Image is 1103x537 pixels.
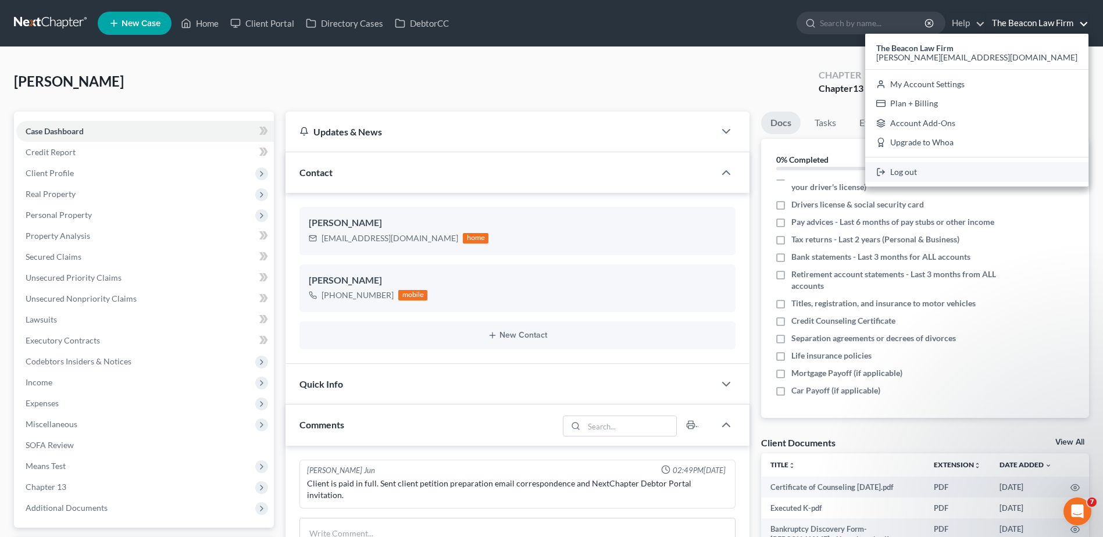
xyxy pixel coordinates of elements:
[865,34,1088,187] div: The Beacon Law Firm
[309,216,726,230] div: [PERSON_NAME]
[876,43,954,53] strong: The Beacon Law Firm
[761,497,924,518] td: Executed K-pdf
[791,367,902,379] span: Mortgage Payoff (if applicable)
[819,69,863,82] div: Chapter
[26,419,77,429] span: Miscellaneous
[309,331,726,340] button: New Contact
[791,350,872,361] span: Life insurance policies
[300,13,389,34] a: Directory Cases
[16,267,274,288] a: Unsecured Priority Claims
[1045,462,1052,469] i: expand_more
[16,121,274,142] a: Case Dashboard
[322,232,458,244] div: [EMAIL_ADDRESS][DOMAIN_NAME]
[673,465,726,476] span: 02:49PM[DATE]
[791,298,976,309] span: Titles, registration, and insurance to motor vehicles
[791,385,880,396] span: Car Payoff (if applicable)
[26,189,76,199] span: Real Property
[788,462,795,469] i: unfold_more
[175,13,224,34] a: Home
[322,289,394,301] div: [PHONE_NUMBER]
[761,112,801,134] a: Docs
[770,460,795,469] a: Titleunfold_more
[299,419,344,430] span: Comments
[1063,497,1091,525] iframe: Intercom live chat
[122,19,160,28] span: New Case
[307,465,375,476] div: [PERSON_NAME] Jun
[865,113,1088,133] a: Account Add-Ons
[26,398,59,408] span: Expenses
[307,478,728,501] div: Client is paid in full. Sent client petition preparation email correspondence and NextChapter Deb...
[16,246,274,267] a: Secured Claims
[990,497,1061,518] td: [DATE]
[299,126,701,138] div: Updates & News
[1055,438,1084,446] a: View All
[26,273,122,282] span: Unsecured Priority Claims
[14,73,124,90] span: [PERSON_NAME]
[26,440,74,450] span: SOFA Review
[26,461,66,471] span: Means Test
[26,293,137,303] span: Unsecured Nonpriority Claims
[26,482,66,492] span: Chapter 13
[946,13,985,34] a: Help
[805,112,845,134] a: Tasks
[924,497,990,518] td: PDF
[791,170,997,193] span: Selfie with Driver's License (Take a photo of you holding your driver's license)
[309,274,726,288] div: [PERSON_NAME]
[791,216,994,228] span: Pay advices - Last 6 months of pay stubs or other income
[1000,460,1052,469] a: Date Added expand_more
[850,112,896,134] a: Events
[26,377,52,387] span: Income
[986,13,1088,34] a: The Beacon Law Firm
[934,460,981,469] a: Extensionunfold_more
[819,82,863,95] div: Chapter
[776,155,829,164] strong: 0% Completed
[16,435,274,456] a: SOFA Review
[299,378,343,389] span: Quick Info
[791,234,959,245] span: Tax returns - Last 2 years (Personal & Business)
[584,416,676,436] input: Search...
[26,126,84,136] span: Case Dashboard
[16,309,274,330] a: Lawsuits
[791,251,970,263] span: Bank statements - Last 3 months for ALL accounts
[791,332,956,344] span: Separation agreements or decrees of divorces
[16,330,274,351] a: Executory Contracts
[299,167,333,178] span: Contact
[463,233,488,244] div: home
[791,315,895,327] span: Credit Counseling Certificate
[865,94,1088,113] a: Plan + Billing
[865,74,1088,94] a: My Account Settings
[389,13,455,34] a: DebtorCC
[924,477,990,497] td: PDF
[853,83,863,94] span: 13
[26,314,57,324] span: Lawsuits
[761,436,836,449] div: Client Documents
[26,252,81,262] span: Secured Claims
[26,147,76,157] span: Credit Report
[26,168,74,178] span: Client Profile
[224,13,300,34] a: Client Portal
[791,268,997,292] span: Retirement account statements - Last 3 months from ALL accounts
[26,210,92,220] span: Personal Property
[398,290,427,300] div: mobile
[26,335,100,345] span: Executory Contracts
[16,225,274,246] a: Property Analysis
[990,477,1061,497] td: [DATE]
[876,52,1077,62] span: [PERSON_NAME][EMAIL_ADDRESS][DOMAIN_NAME]
[865,133,1088,153] a: Upgrade to Whoa
[974,462,981,469] i: unfold_more
[16,288,274,309] a: Unsecured Nonpriority Claims
[761,477,924,497] td: Certificate of Counseling [DATE].pdf
[26,503,108,513] span: Additional Documents
[791,199,924,210] span: Drivers license & social security card
[1087,497,1097,507] span: 7
[820,12,926,34] input: Search by name...
[865,162,1088,182] a: Log out
[16,142,274,163] a: Credit Report
[26,356,131,366] span: Codebtors Insiders & Notices
[26,231,90,241] span: Property Analysis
